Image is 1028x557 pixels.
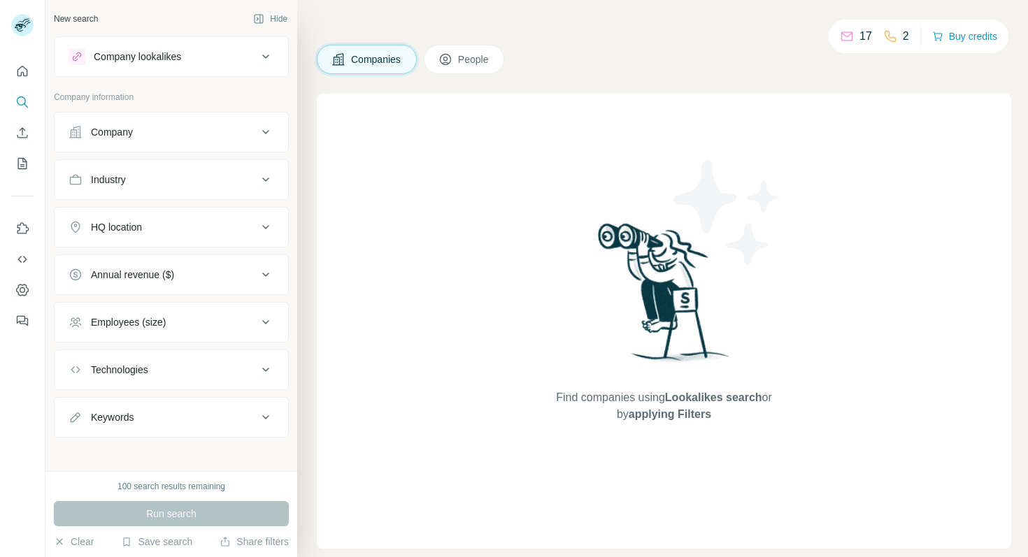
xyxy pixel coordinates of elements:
button: Company lookalikes [55,40,288,73]
button: Quick start [11,59,34,84]
div: Company lookalikes [94,50,181,64]
div: 100 search results remaining [117,480,225,493]
div: Company [91,125,133,139]
img: Surfe Illustration - Stars [664,150,790,275]
img: Surfe Illustration - Woman searching with binoculars [592,219,737,375]
button: Company [55,115,288,149]
h4: Search [317,17,1011,36]
div: New search [54,13,98,25]
button: Use Surfe API [11,247,34,272]
button: Feedback [11,308,34,333]
span: People [458,52,490,66]
p: 2 [903,28,909,45]
span: applying Filters [629,408,711,420]
button: Industry [55,163,288,196]
button: Use Surfe on LinkedIn [11,216,34,241]
button: HQ location [55,210,288,244]
span: Lookalikes search [665,391,762,403]
button: Search [11,89,34,115]
button: Employees (size) [55,305,288,339]
button: Hide [243,8,297,29]
div: HQ location [91,220,142,234]
button: Buy credits [932,27,997,46]
span: Find companies using or by [552,389,776,423]
span: Companies [351,52,402,66]
button: Annual revenue ($) [55,258,288,291]
button: Keywords [55,400,288,434]
button: Clear [54,535,94,549]
p: Company information [54,91,289,103]
div: Annual revenue ($) [91,268,174,282]
div: Keywords [91,410,134,424]
button: Share filters [220,535,289,549]
button: My lists [11,151,34,176]
div: Industry [91,173,126,187]
button: Enrich CSV [11,120,34,145]
button: Dashboard [11,277,34,303]
button: Technologies [55,353,288,386]
div: Employees (size) [91,315,166,329]
div: Technologies [91,363,148,377]
p: 17 [859,28,872,45]
button: Save search [121,535,192,549]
